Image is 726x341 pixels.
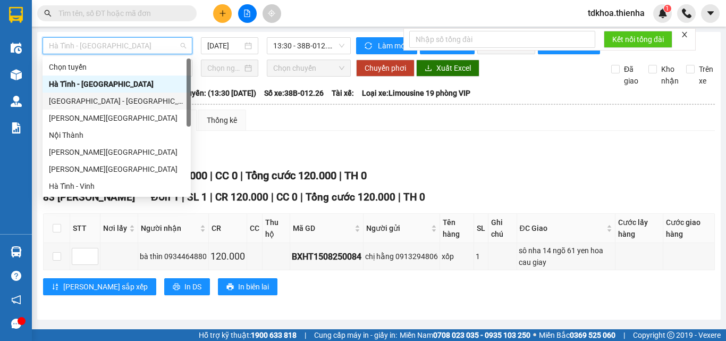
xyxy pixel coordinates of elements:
span: Hà Tĩnh - Hà Nội [49,38,186,54]
th: Cước giao hàng [663,214,715,243]
div: [PERSON_NAME][GEOGRAPHIC_DATA] [49,112,184,124]
span: Đơn 1 [151,191,179,203]
span: CC 0 [215,169,238,182]
div: Hà Tĩnh - Vinh [43,178,191,195]
div: chị hằng 0913294806 [365,251,438,262]
span: Đã giao [620,63,643,87]
span: Số xe: 38B-012.26 [264,87,324,99]
img: phone-icon [682,9,691,18]
button: Chuyển phơi [356,60,415,77]
img: icon-new-feature [658,9,668,18]
button: printerIn biên lai [218,278,277,295]
div: 1 [476,251,486,262]
input: 15/08/2025 [207,40,242,52]
div: Thống kê [207,114,237,126]
span: Cung cấp máy in - giấy in: [314,329,397,341]
div: Nội Thành [49,129,184,141]
strong: 0708 023 035 - 0935 103 250 [433,331,530,339]
button: sort-ascending[PERSON_NAME] sắp xếp [43,278,156,295]
span: | [240,169,243,182]
span: Kết nối tổng đài [612,34,664,45]
span: sort-ascending [52,283,59,292]
div: Hà Tĩnh - Hà Nội [43,76,191,93]
th: Ghi chú [488,214,517,243]
th: Tên hàng [440,214,474,243]
span: In DS [184,281,201,293]
span: Làm mới [378,40,409,52]
span: | [210,191,213,203]
span: copyright [667,331,674,339]
span: sync [365,42,374,51]
span: notification [11,295,21,305]
span: Kho nhận [657,63,683,87]
span: Nơi lấy [103,222,127,234]
span: | [271,191,274,203]
span: | [300,191,303,203]
span: CR 120.000 [215,191,268,203]
div: sô nha 14 ngõ 61 yen hoa cau giay [519,245,614,268]
div: [PERSON_NAME][GEOGRAPHIC_DATA] [49,163,184,175]
div: Chọn tuyến [43,59,191,76]
span: SL 1 [187,191,207,203]
span: search [44,10,52,17]
span: Người gửi [366,222,429,234]
input: Nhập số tổng đài [409,31,595,48]
span: Miền Bắc [539,329,615,341]
span: Miền Nam [400,329,530,341]
sup: 1 [664,5,671,12]
span: Tổng cước 120.000 [306,191,395,203]
span: Trên xe [695,63,717,87]
span: download [425,64,432,73]
span: [PERSON_NAME] sắp xếp [63,281,148,293]
strong: 0369 525 060 [570,331,615,339]
img: solution-icon [11,122,22,134]
span: CC 0 [276,191,298,203]
span: 13:30 - 38B-012.26 [273,38,344,54]
span: TH 0 [344,169,367,182]
span: | [398,191,401,203]
span: question-circle [11,271,21,281]
img: warehouse-icon [11,69,22,80]
span: | [210,169,213,182]
span: file-add [243,10,251,17]
button: aim [263,4,281,23]
input: Chọn ngày [207,62,242,74]
span: | [305,329,306,341]
div: Hương Khê - Hà Tĩnh [43,144,191,161]
th: CC [247,214,263,243]
span: TH 0 [403,191,425,203]
span: Chuyến: (13:30 [DATE]) [179,87,256,99]
div: Nội Thành [43,127,191,144]
button: downloadXuất Excel [416,60,479,77]
img: warehouse-icon [11,96,22,107]
th: STT [70,214,100,243]
span: Tổng cước 120.000 [246,169,336,182]
span: | [339,169,342,182]
span: message [11,319,21,329]
div: [GEOGRAPHIC_DATA] - [GEOGRAPHIC_DATA] [49,95,184,107]
span: | [182,191,184,203]
span: Người nhận [141,222,198,234]
span: In biên lai [238,281,269,293]
div: BXHT1508250084 [292,250,361,263]
img: warehouse-icon [11,43,22,54]
div: Hà Tĩnh - [GEOGRAPHIC_DATA] [49,78,184,90]
span: printer [226,283,234,292]
button: plus [213,4,232,23]
button: file-add [238,4,257,23]
span: printer [173,283,180,292]
button: Kết nối tổng đài [604,31,672,48]
span: 1 [665,5,669,12]
th: Thu hộ [263,214,290,243]
span: | [623,329,625,341]
div: Hà Nội - Hà Tĩnh [43,93,191,110]
button: caret-down [701,4,720,23]
img: logo-vxr [9,7,23,23]
th: SL [474,214,488,243]
span: aim [268,10,275,17]
button: printerIn DS [164,278,210,295]
div: [PERSON_NAME][GEOGRAPHIC_DATA] [49,146,184,158]
span: Loại xe: Limousine 19 phòng VIP [362,87,470,99]
span: Hỗ trợ kỹ thuật: [199,329,297,341]
div: bà thìn 0934464880 [140,251,207,262]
